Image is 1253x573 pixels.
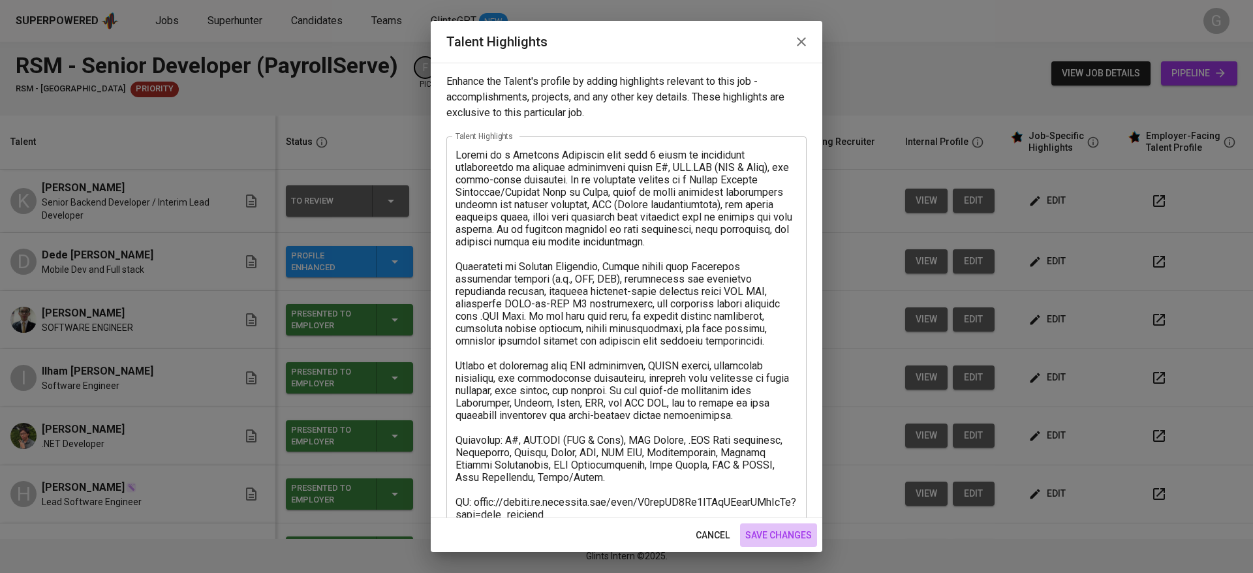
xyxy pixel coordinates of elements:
[740,523,817,548] button: save changes
[690,523,735,548] button: cancel
[696,527,730,544] span: cancel
[745,527,812,544] span: save changes
[446,31,807,52] h2: Talent Highlights
[446,74,807,121] p: Enhance the Talent's profile by adding highlights relevant to this job - accomplishments, project...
